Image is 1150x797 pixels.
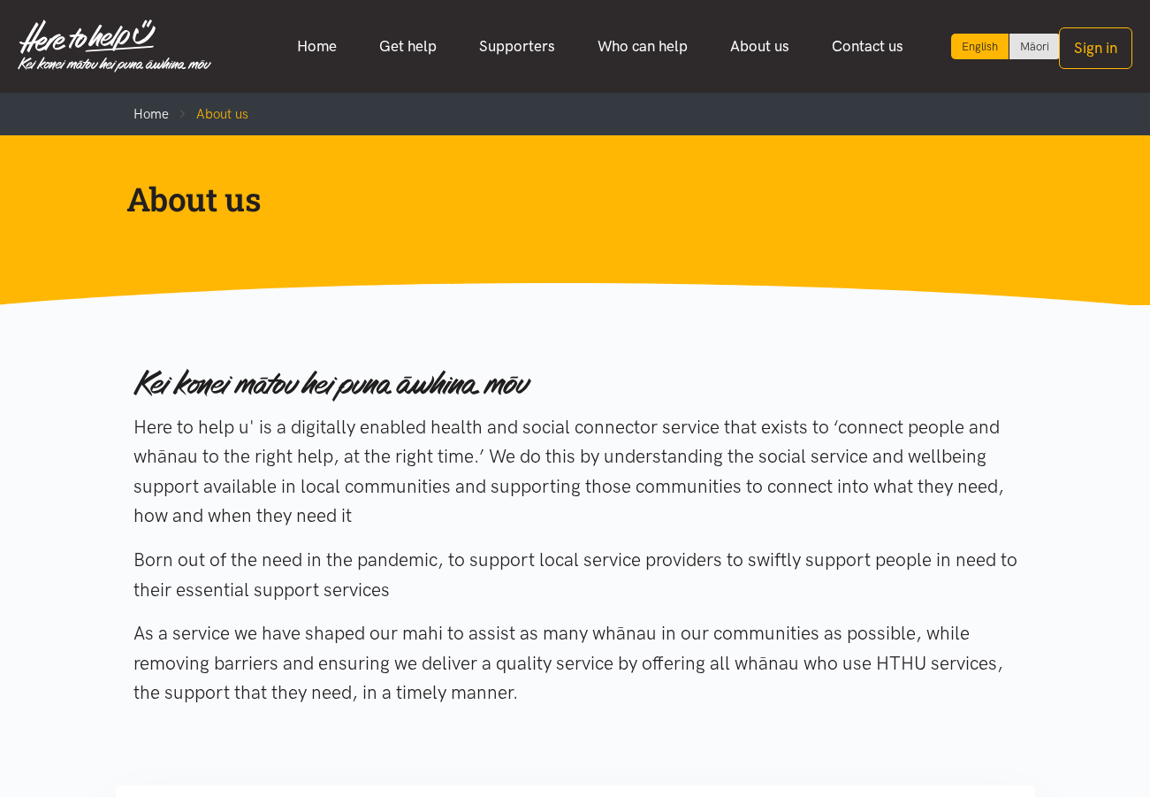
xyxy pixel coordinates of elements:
[1059,27,1132,69] button: Sign in
[169,103,248,125] li: About us
[1009,34,1060,59] a: Switch to Te Reo Māori
[276,27,358,65] a: Home
[133,618,1017,708] p: As a service we have shaped our mahi to assist as many whānau in our communities as possible, whi...
[133,545,1017,604] p: Born out of the need in the pandemic, to support local service providers to swiftly support peopl...
[709,27,811,65] a: About us
[18,19,211,73] img: Home
[951,34,1009,59] div: Current language
[133,412,1017,531] p: Here to help u' is a digitally enabled health and social connector service that exists to ‘connec...
[133,106,169,122] a: Home
[951,34,1061,59] div: Language toggle
[358,27,458,65] a: Get help
[576,27,709,65] a: Who can help
[126,178,996,220] h1: About us
[811,27,925,65] a: Contact us
[458,27,576,65] a: Supporters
